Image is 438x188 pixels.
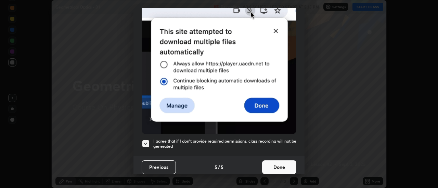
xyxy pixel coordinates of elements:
h4: 5 [221,163,223,171]
h4: 5 [215,163,217,171]
h4: / [218,163,220,171]
button: Done [262,160,296,174]
h5: I agree that if I don't provide required permissions, class recording will not be generated [153,139,296,149]
button: Previous [142,160,176,174]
